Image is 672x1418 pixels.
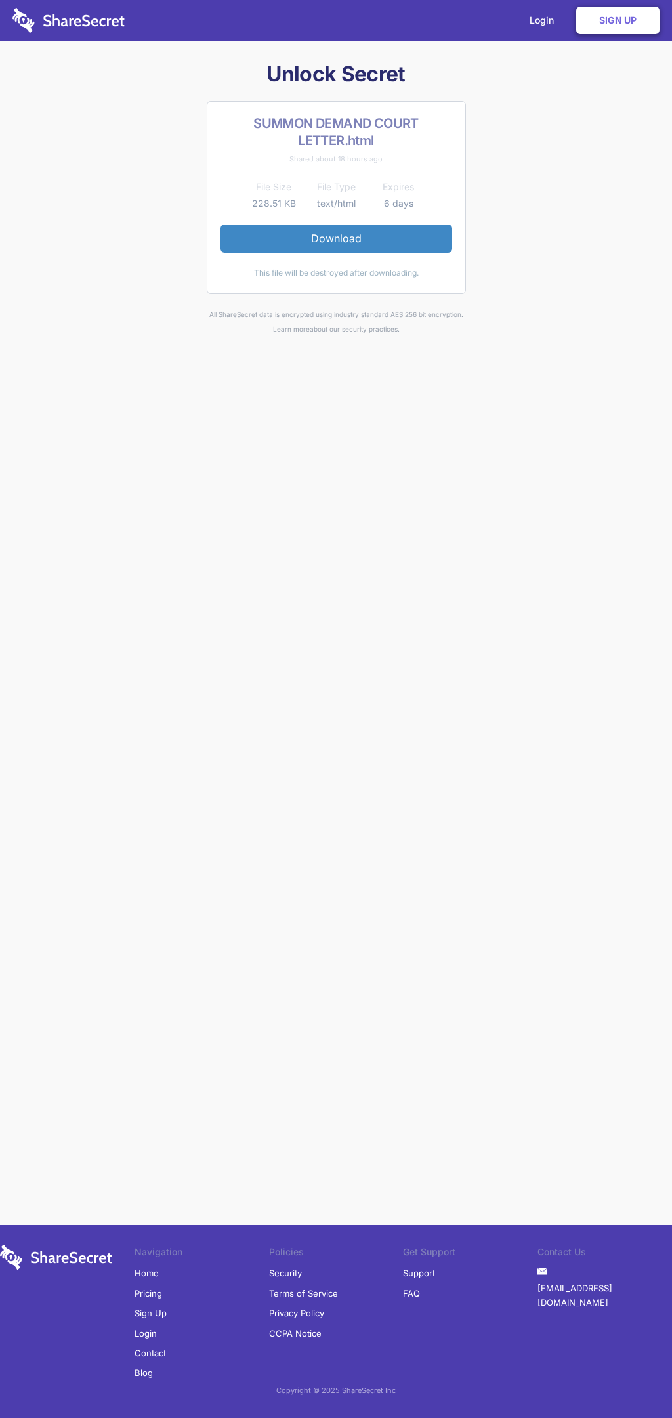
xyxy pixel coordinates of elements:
[367,196,430,211] td: 6 days
[403,1283,420,1303] a: FAQ
[269,1263,302,1283] a: Security
[243,179,305,195] th: File Size
[367,179,430,195] th: Expires
[135,1245,269,1263] li: Navigation
[537,1245,672,1263] li: Contact Us
[135,1263,159,1283] a: Home
[537,1278,672,1313] a: [EMAIL_ADDRESS][DOMAIN_NAME]
[305,196,367,211] td: text/html
[135,1283,162,1303] a: Pricing
[220,225,452,252] a: Download
[135,1323,157,1343] a: Login
[305,179,367,195] th: File Type
[273,325,310,333] a: Learn more
[135,1363,153,1383] a: Blog
[243,196,305,211] td: 228.51 KB
[403,1263,435,1283] a: Support
[269,1323,322,1343] a: CCPA Notice
[403,1245,537,1263] li: Get Support
[135,1303,167,1323] a: Sign Up
[269,1303,324,1323] a: Privacy Policy
[576,7,660,34] a: Sign Up
[220,266,452,280] div: This file will be destroyed after downloading.
[269,1245,404,1263] li: Policies
[135,1343,166,1363] a: Contact
[269,1283,338,1303] a: Terms of Service
[12,8,125,33] img: logo-wordmark-white-trans-d4663122ce5f474addd5e946df7df03e33cb6a1c49d2221995e7729f52c070b2.svg
[220,115,452,149] h2: SUMMON DEMAND COURT LETTER.html
[220,152,452,166] div: Shared about 18 hours ago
